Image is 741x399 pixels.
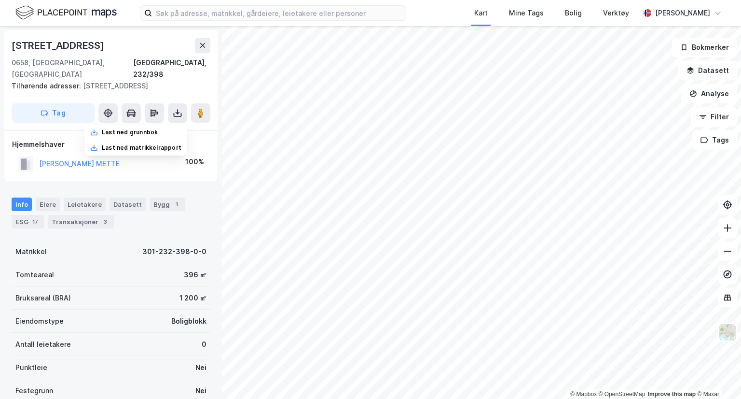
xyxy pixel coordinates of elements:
div: 0658, [GEOGRAPHIC_DATA], [GEOGRAPHIC_DATA] [12,57,133,80]
div: Mine Tags [509,7,544,19]
div: Hjemmelshaver [12,139,210,150]
div: Bolig [565,7,582,19]
div: Boligblokk [171,315,206,327]
div: 17 [30,217,40,227]
div: [PERSON_NAME] [655,7,710,19]
div: 1 200 ㎡ [179,292,206,304]
div: [STREET_ADDRESS] [12,38,106,53]
button: Datasett [678,61,737,80]
button: Analyse [681,84,737,103]
input: Søk på adresse, matrikkel, gårdeiere, leietakere eller personer [152,6,406,20]
div: Info [12,198,32,211]
div: Verktøy [603,7,629,19]
button: Tag [12,103,95,123]
div: Festegrunn [15,385,53,397]
button: Tags [692,130,737,150]
a: OpenStreetMap [599,391,645,398]
div: Bruksareal (BRA) [15,292,71,304]
div: 1 [172,199,181,209]
a: Improve this map [648,391,696,398]
div: Punktleie [15,362,47,373]
div: 396 ㎡ [184,269,206,281]
div: 301-232-398-0-0 [142,246,206,257]
span: Tilhørende adresser: [12,82,83,90]
div: Leietakere [64,198,106,211]
div: 100% [185,156,204,168]
div: 3 [100,217,110,227]
img: logo.f888ab2527a4732fd821a326f86c7f29.svg [15,4,117,21]
div: Tomteareal [15,269,54,281]
div: Antall leietakere [15,339,71,350]
a: Mapbox [570,391,597,398]
div: Matrikkel [15,246,47,257]
div: ESG [12,215,44,228]
div: Last ned matrikkelrapport [102,144,181,152]
div: Kart [474,7,488,19]
button: Filter [691,107,737,127]
img: Z [718,323,737,342]
iframe: Chat Widget [693,353,741,399]
div: Eiendomstype [15,315,64,327]
div: Datasett [110,198,146,211]
div: Transaksjoner [48,215,114,228]
div: [STREET_ADDRESS] [12,80,203,92]
div: Eiere [36,198,60,211]
div: [GEOGRAPHIC_DATA], 232/398 [133,57,210,80]
div: Nei [195,385,206,397]
div: 0 [202,339,206,350]
div: Kontrollprogram for chat [693,353,741,399]
button: Bokmerker [672,38,737,57]
div: Last ned grunnbok [102,128,158,136]
div: Nei [195,362,206,373]
div: Bygg [150,198,185,211]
